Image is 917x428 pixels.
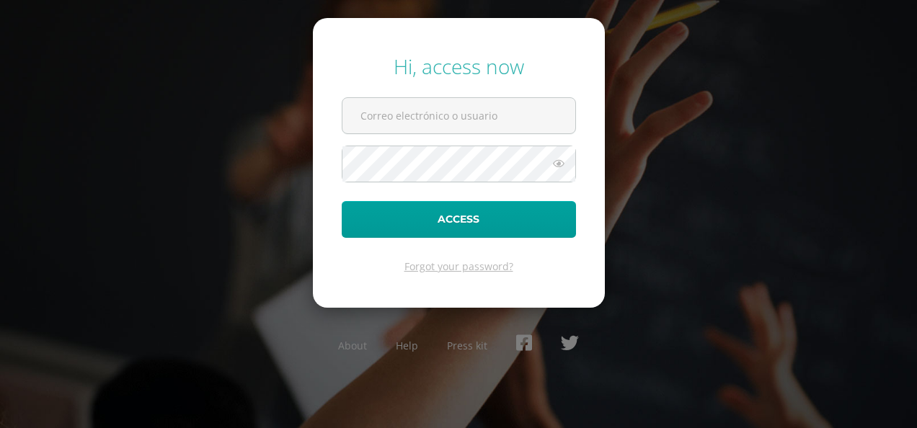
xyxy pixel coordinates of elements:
input: Correo electrónico o usuario [342,98,575,133]
a: About [338,339,367,352]
a: Help [396,339,418,352]
a: Press kit [447,339,487,352]
a: Forgot your password? [404,259,513,273]
div: Hi, access now [342,53,576,80]
button: Access [342,201,576,238]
